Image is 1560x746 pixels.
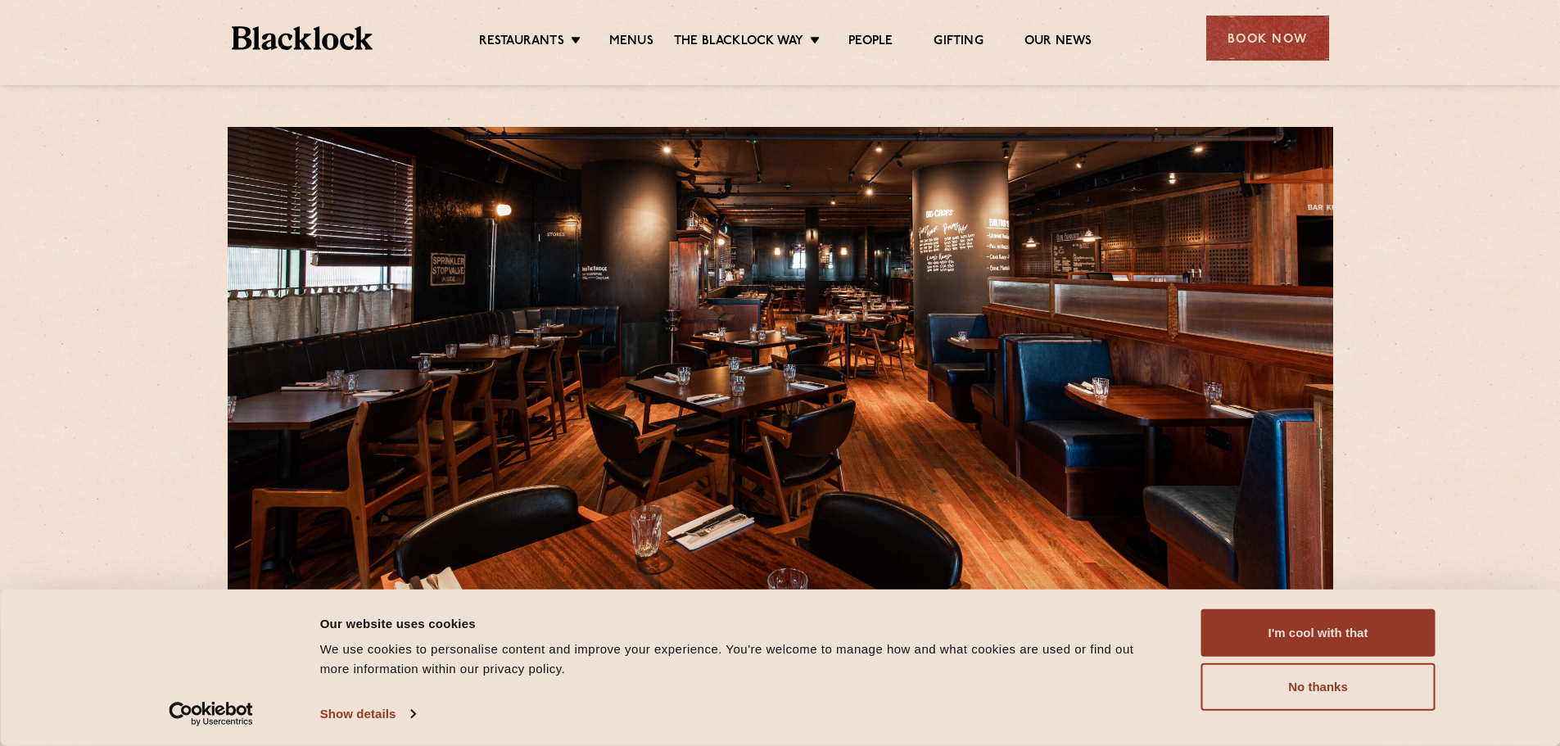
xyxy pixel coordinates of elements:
[320,613,1164,633] div: Our website uses cookies
[320,640,1164,679] div: We use cookies to personalise content and improve your experience. You're welcome to manage how a...
[674,34,803,52] a: The Blacklock Way
[1024,34,1092,52] a: Our News
[1201,663,1436,711] button: No thanks
[1201,609,1436,657] button: I'm cool with that
[934,34,983,52] a: Gifting
[609,34,653,52] a: Menus
[848,34,893,52] a: People
[1206,16,1329,61] div: Book Now
[139,702,283,726] a: Usercentrics Cookiebot - opens in a new window
[479,34,564,52] a: Restaurants
[232,26,373,50] img: BL_Textured_Logo-footer-cropped.svg
[320,702,415,726] a: Show details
